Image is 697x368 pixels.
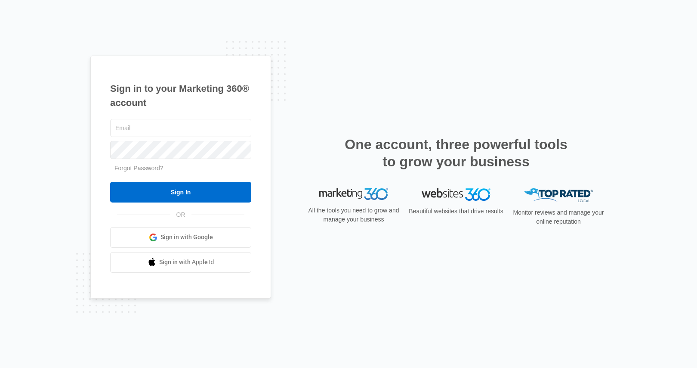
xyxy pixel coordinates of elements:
[510,208,607,226] p: Monitor reviews and manage your online reputation
[319,188,388,200] img: Marketing 360
[342,136,570,170] h2: One account, three powerful tools to grow your business
[160,233,213,242] span: Sign in with Google
[159,258,214,267] span: Sign in with Apple Id
[422,188,490,201] img: Websites 360
[114,165,163,172] a: Forgot Password?
[305,206,402,224] p: All the tools you need to grow and manage your business
[170,210,191,219] span: OR
[110,182,251,203] input: Sign In
[110,81,251,110] h1: Sign in to your Marketing 360® account
[524,188,593,203] img: Top Rated Local
[110,227,251,248] a: Sign in with Google
[408,207,504,216] p: Beautiful websites that drive results
[110,119,251,137] input: Email
[110,252,251,273] a: Sign in with Apple Id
